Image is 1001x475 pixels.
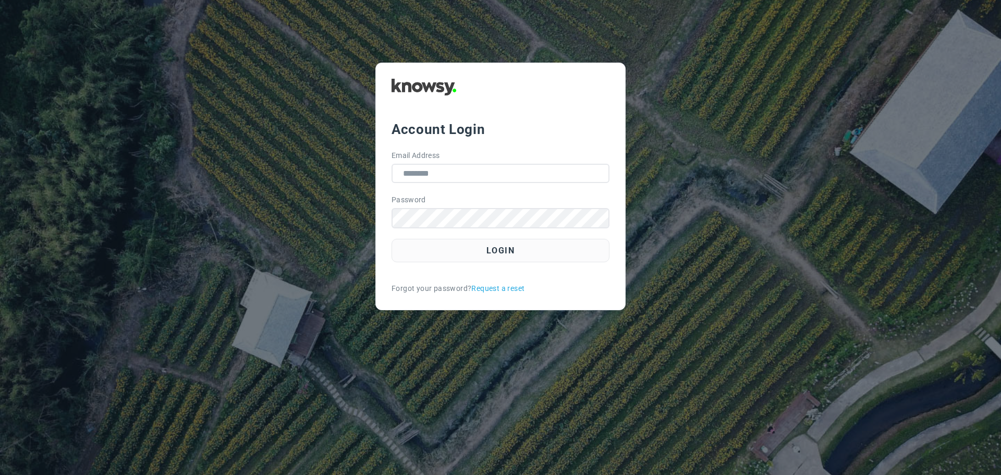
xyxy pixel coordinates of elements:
[392,150,440,161] label: Email Address
[392,283,609,294] div: Forgot your password?
[392,194,426,205] label: Password
[392,120,609,139] div: Account Login
[392,239,609,262] button: Login
[471,283,524,294] a: Request a reset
